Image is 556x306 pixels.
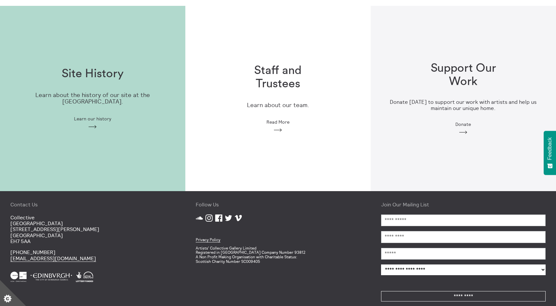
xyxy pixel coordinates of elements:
[247,102,309,109] p: Learn about our team.
[196,246,360,264] p: Artists' Collective Gallery Limited Registered in [GEOGRAPHIC_DATA] Company Number 93812 A Non Pr...
[10,92,175,105] p: Learn about the history of our site at the [GEOGRAPHIC_DATA].
[236,64,319,91] h1: Staff and Trustees
[74,116,111,121] span: Learn our history
[544,131,556,175] button: Feedback - Show survey
[381,202,546,207] h4: Join Our Mailing List
[10,202,175,207] h4: Contact Us
[547,137,553,160] span: Feedback
[196,202,360,207] h4: Follow Us
[422,62,505,89] h1: Support Our Work
[455,122,471,127] span: Donate
[10,255,96,262] a: [EMAIL_ADDRESS][DOMAIN_NAME]
[31,272,72,282] img: City Of Edinburgh Council White
[10,214,175,244] p: Collective [GEOGRAPHIC_DATA] [STREET_ADDRESS][PERSON_NAME] [GEOGRAPHIC_DATA] EH7 5AA
[381,99,546,111] h3: Donate [DATE] to support our work with artists and help us maintain our unique home.
[266,119,290,125] span: Read More
[76,272,93,282] img: Heritage Lottery Fund
[62,67,124,80] h1: Site History
[196,237,220,242] a: Privacy Policy
[10,272,27,282] img: Creative Scotland
[10,249,175,261] p: [PHONE_NUMBER]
